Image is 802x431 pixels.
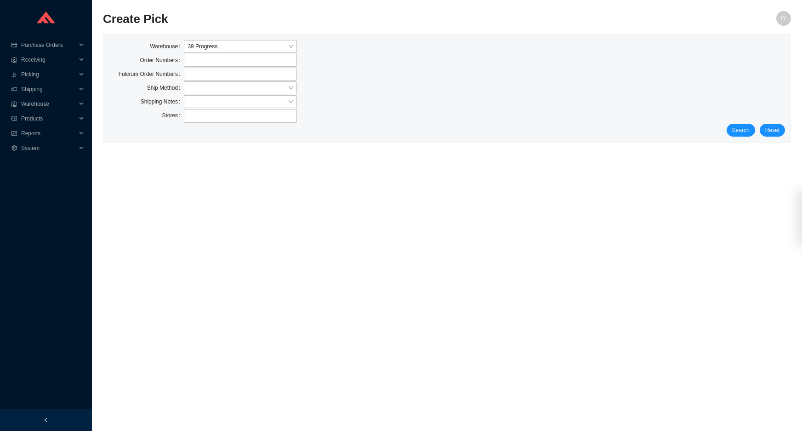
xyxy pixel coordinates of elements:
[21,97,76,111] span: Warehouse
[21,82,76,97] span: Shipping
[162,109,184,122] label: Stores
[21,52,76,67] span: Receiving
[11,42,17,48] span: credit-card
[727,124,755,137] button: Search
[765,126,779,135] span: Reset
[11,116,17,121] span: read
[21,67,76,82] span: Picking
[103,11,619,27] h2: Create Pick
[141,95,184,108] label: Shipping Notes
[11,131,17,136] span: fund
[760,124,785,137] button: Reset
[188,40,293,52] span: 39 Progress
[11,145,17,151] span: setting
[140,54,184,67] label: Order Numbers
[732,126,750,135] span: Search
[781,11,786,26] span: IY
[21,111,76,126] span: Products
[119,68,184,80] label: Fulcrum Order Numbers
[21,126,76,141] span: Reports
[21,38,76,52] span: Purchase Orders
[21,141,76,155] span: System
[43,417,49,423] span: left
[147,81,184,94] label: Ship Method
[150,40,184,53] label: Warehouse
